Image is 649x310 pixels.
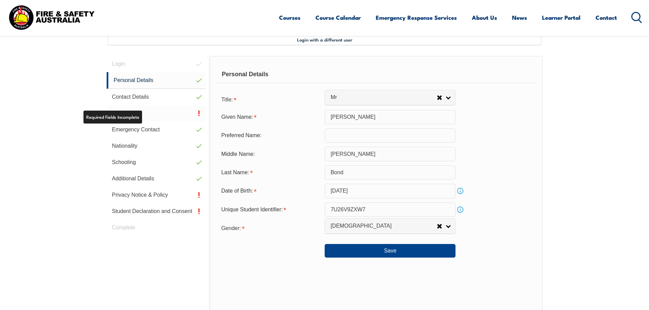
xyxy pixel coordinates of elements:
[216,66,536,83] div: Personal Details
[216,203,325,216] div: Unique Student Identifier is required.
[330,223,437,230] span: [DEMOGRAPHIC_DATA]
[216,92,325,106] div: Title is required.
[107,187,206,203] a: Privacy Notice & Policy
[376,9,457,27] a: Emergency Response Services
[216,111,325,124] div: Given Name is required.
[107,121,206,138] a: Emergency Contact
[542,9,581,27] a: Learner Portal
[107,72,206,89] a: Personal Details
[297,37,352,42] span: Login with a different user
[107,203,206,219] a: Student Declaration and Consent
[107,138,206,154] a: Nationality
[325,244,455,258] button: Save
[330,94,437,101] span: Mr
[455,186,465,196] a: Info
[107,89,206,105] a: Contact Details
[221,225,241,231] span: Gender:
[315,9,361,27] a: Course Calendar
[216,221,325,234] div: Gender is required.
[472,9,497,27] a: About Us
[325,202,455,217] input: 10 Characters no 1, 0, O or I
[512,9,527,27] a: News
[325,184,455,198] input: Select Date...
[216,184,325,197] div: Date of Birth is required.
[221,97,233,102] span: Title:
[216,166,325,179] div: Last Name is required.
[279,9,300,27] a: Courses
[107,154,206,170] a: Schooling
[455,205,465,214] a: Info
[107,170,206,187] a: Additional Details
[216,129,325,142] div: Preferred Name:
[107,105,206,121] a: Address
[216,147,325,160] div: Middle Name:
[596,9,617,27] a: Contact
